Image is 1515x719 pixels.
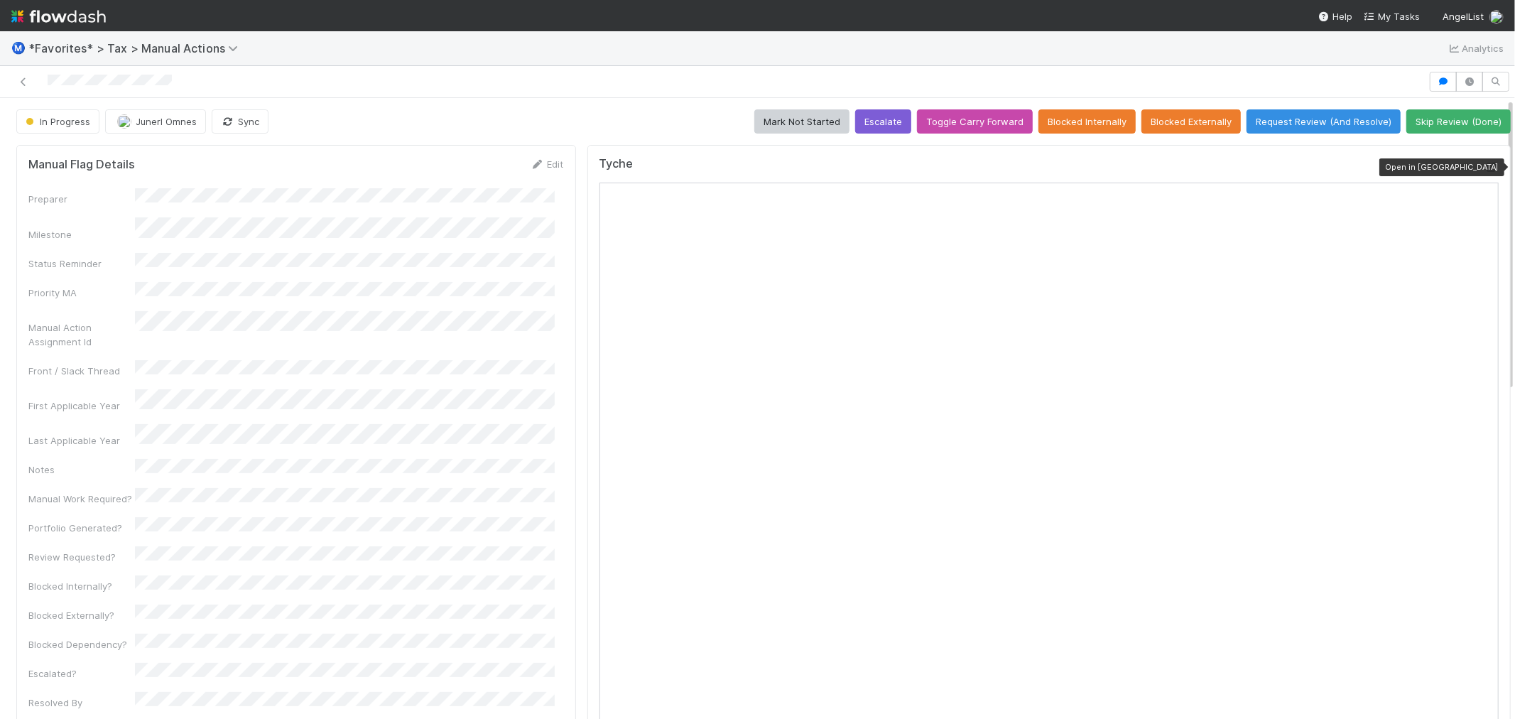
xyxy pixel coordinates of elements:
img: logo-inverted-e16ddd16eac7371096b0.svg [11,4,106,28]
a: Edit [531,158,564,170]
div: Review Requested? [28,550,135,564]
div: Resolved By [28,696,135,710]
div: Manual Work Required? [28,492,135,506]
button: Toggle Carry Forward [917,109,1033,134]
span: Ⓜ️ [11,42,26,54]
span: AngelList [1443,11,1484,22]
div: Portfolio Generated? [28,521,135,535]
div: Front / Slack Thread [28,364,135,378]
button: Request Review (And Resolve) [1247,109,1401,134]
div: Preparer [28,192,135,206]
div: First Applicable Year [28,399,135,413]
div: Blocked Internally? [28,579,135,593]
span: My Tasks [1364,11,1420,22]
button: Blocked Internally [1038,109,1136,134]
img: avatar_de77a991-7322-4664-a63d-98ba485ee9e0.png [1489,10,1504,24]
button: Escalate [855,109,911,134]
button: Skip Review (Done) [1406,109,1511,134]
div: Blocked Externally? [28,608,135,622]
div: Manual Action Assignment Id [28,320,135,349]
button: Junerl Omnes [105,109,206,134]
div: Blocked Dependency? [28,637,135,652]
div: Notes [28,463,135,477]
button: Blocked Externally [1141,109,1241,134]
div: Status Reminder [28,256,135,271]
span: *Favorites* > Tax > Manual Actions [28,41,245,55]
div: Escalated? [28,666,135,681]
div: Last Applicable Year [28,433,135,448]
img: avatar_de77a991-7322-4664-a63d-98ba485ee9e0.png [117,114,131,129]
button: Mark Not Started [754,109,849,134]
h5: Manual Flag Details [28,158,135,172]
div: Help [1318,9,1352,23]
div: Priority MA [28,286,135,300]
a: My Tasks [1364,9,1420,23]
a: Analytics [1448,40,1504,57]
span: Junerl Omnes [136,116,197,127]
div: Milestone [28,227,135,242]
h5: Tyche [599,157,634,171]
button: Sync [212,109,268,134]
